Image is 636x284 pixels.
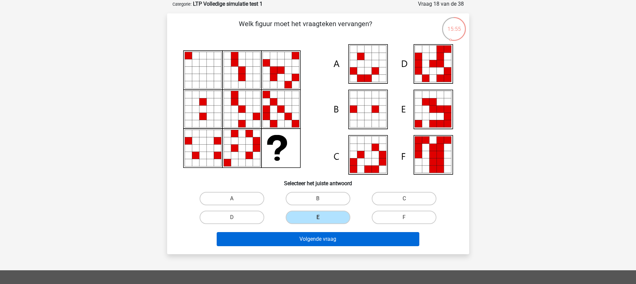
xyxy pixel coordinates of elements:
small: Categorie: [172,2,192,7]
label: F [372,211,436,224]
p: Welk figuur moet het vraagteken vervangen? [178,19,433,39]
div: 15:55 [441,16,467,33]
button: Volgende vraag [217,232,419,246]
h6: Selecteer het juiste antwoord [178,175,458,187]
strong: LTP Volledige simulatie test 1 [193,1,263,7]
label: A [200,192,264,205]
label: C [372,192,436,205]
label: E [286,211,350,224]
label: B [286,192,350,205]
label: D [200,211,264,224]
